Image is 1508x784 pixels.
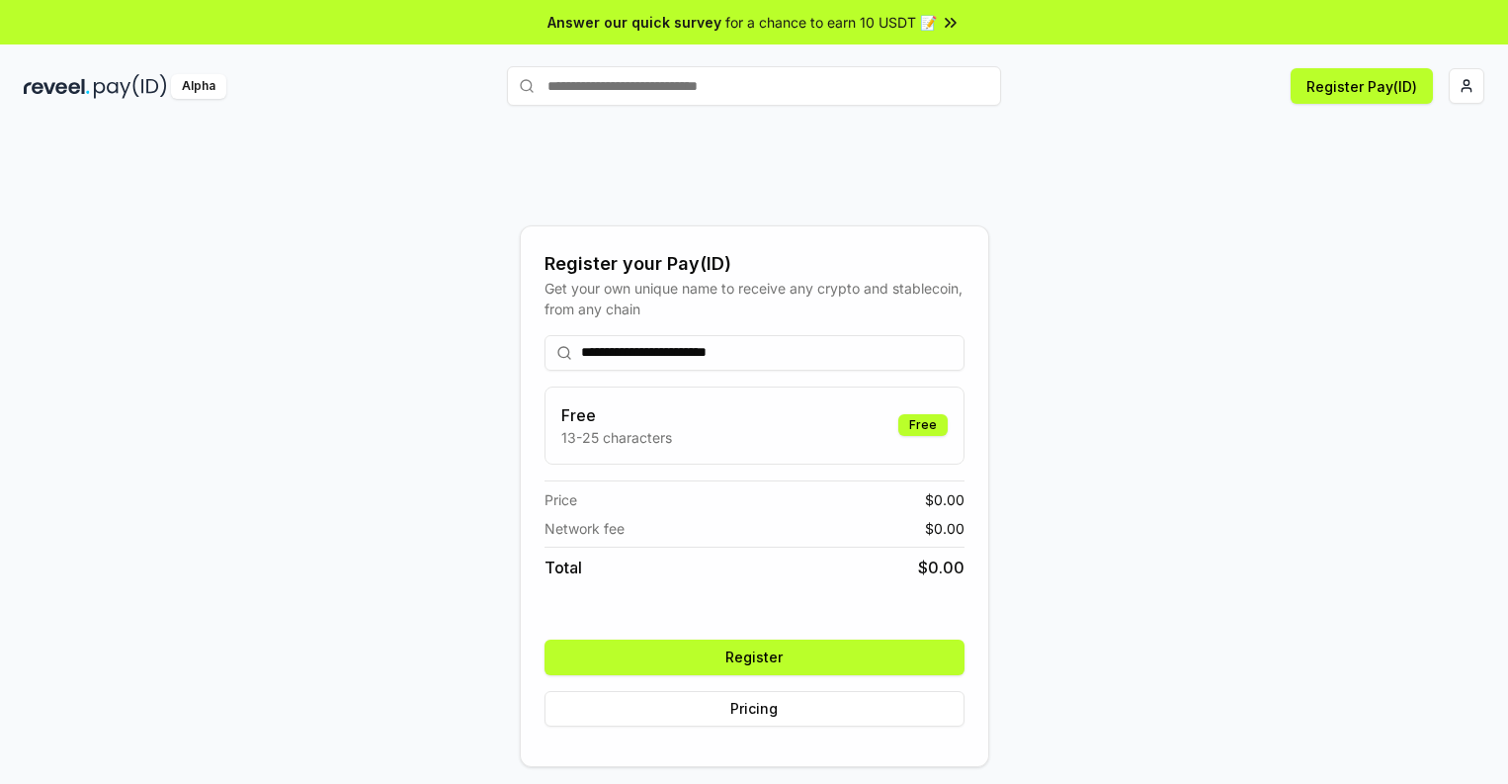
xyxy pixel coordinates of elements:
[561,403,672,427] h3: Free
[171,74,226,99] div: Alpha
[24,74,90,99] img: reveel_dark
[547,12,721,33] span: Answer our quick survey
[561,427,672,448] p: 13-25 characters
[545,691,964,727] button: Pricing
[925,489,964,510] span: $ 0.00
[545,518,625,539] span: Network fee
[94,74,167,99] img: pay_id
[898,414,948,436] div: Free
[545,278,964,319] div: Get your own unique name to receive any crypto and stablecoin, from any chain
[725,12,937,33] span: for a chance to earn 10 USDT 📝
[545,250,964,278] div: Register your Pay(ID)
[545,556,582,579] span: Total
[1291,68,1433,104] button: Register Pay(ID)
[925,518,964,539] span: $ 0.00
[545,489,577,510] span: Price
[545,640,964,675] button: Register
[918,556,964,579] span: $ 0.00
